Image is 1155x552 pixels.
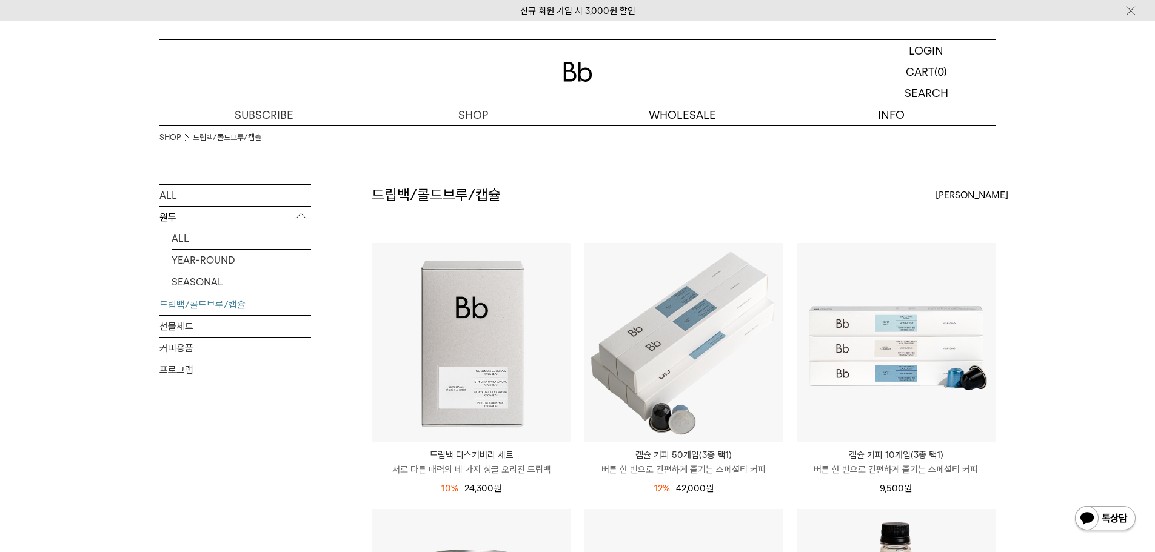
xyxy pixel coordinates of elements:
span: 원 [494,483,501,494]
img: 로고 [563,62,592,82]
p: 캡슐 커피 10개입(3종 택1) [797,448,996,462]
a: 드립백/콜드브루/캡슐 [159,294,311,315]
a: SHOP [369,104,578,125]
span: 원 [706,483,714,494]
p: (0) [934,61,947,82]
div: 10% [441,481,458,496]
img: 캡슐 커피 10개입(3종 택1) [797,243,996,442]
span: [PERSON_NAME] [936,188,1008,202]
img: 캡슐 커피 50개입(3종 택1) [584,243,783,442]
span: 원 [904,483,912,494]
a: 선물세트 [159,316,311,337]
p: WHOLESALE [578,104,787,125]
a: YEAR-ROUND [172,250,311,271]
a: SEASONAL [172,271,311,293]
p: 버튼 한 번으로 간편하게 즐기는 스페셜티 커피 [584,462,783,477]
p: 서로 다른 매력의 네 가지 싱글 오리진 드립백 [372,462,571,477]
span: 42,000 [676,483,714,494]
a: 캡슐 커피 10개입(3종 택1) 버튼 한 번으로 간편하게 즐기는 스페셜티 커피 [797,448,996,477]
p: 버튼 한 번으로 간편하게 즐기는 스페셜티 커피 [797,462,996,477]
a: 신규 회원 가입 시 3,000원 할인 [520,5,635,16]
p: SEARCH [905,82,948,104]
img: 카카오톡 채널 1:1 채팅 버튼 [1074,505,1137,534]
div: 12% [654,481,670,496]
span: 9,500 [880,483,912,494]
a: 캡슐 커피 50개입(3종 택1) 버튼 한 번으로 간편하게 즐기는 스페셜티 커피 [584,448,783,477]
p: 캡슐 커피 50개입(3종 택1) [584,448,783,462]
a: LOGIN [857,40,996,61]
p: CART [906,61,934,82]
a: ALL [172,228,311,249]
a: 드립백/콜드브루/캡슐 [193,131,261,144]
a: CART (0) [857,61,996,82]
p: 원두 [159,207,311,228]
a: 프로그램 [159,359,311,381]
a: 커피용품 [159,338,311,359]
a: SHOP [159,131,181,144]
h2: 드립백/콜드브루/캡슐 [372,185,501,205]
a: 드립백 디스커버리 세트 서로 다른 매력의 네 가지 싱글 오리진 드립백 [372,448,571,477]
p: INFO [787,104,996,125]
span: 24,300 [464,483,501,494]
a: SUBSCRIBE [159,104,369,125]
p: LOGIN [909,40,943,61]
p: 드립백 디스커버리 세트 [372,448,571,462]
img: 드립백 디스커버리 세트 [372,243,571,442]
a: ALL [159,185,311,206]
